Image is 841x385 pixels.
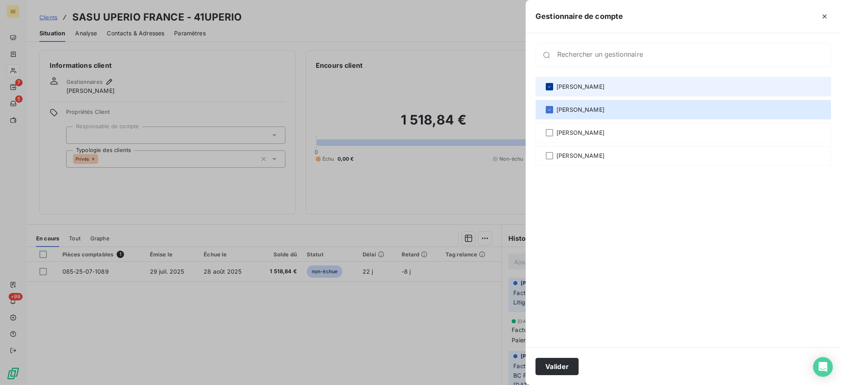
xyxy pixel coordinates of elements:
span: [PERSON_NAME] [556,106,604,114]
span: [PERSON_NAME] [556,83,604,91]
h5: Gestionnaire de compte [535,11,623,22]
div: Open Intercom Messenger [813,357,833,377]
input: placeholder [557,51,831,59]
button: Valider [535,358,579,375]
span: [PERSON_NAME] [556,152,604,160]
span: [PERSON_NAME] [556,129,604,137]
